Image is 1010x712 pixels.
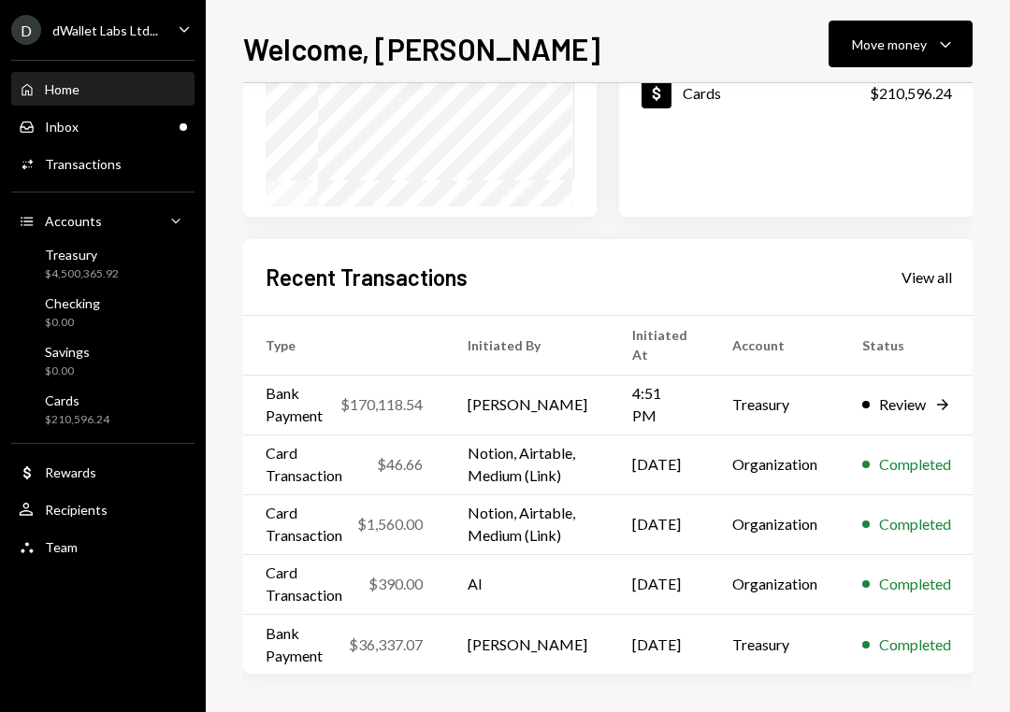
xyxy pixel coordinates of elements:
a: Accounts [11,204,195,237]
a: Recipients [11,492,195,526]
div: Treasury [45,247,119,263]
div: Move money [852,35,927,54]
div: Completed [879,453,951,476]
div: $210,596.24 [870,82,952,105]
th: Type [243,315,445,375]
div: $0.00 [45,363,90,379]
td: Treasury [710,375,840,434]
a: View all [902,266,952,287]
a: Transactions [11,147,195,180]
h1: Welcome, [PERSON_NAME] [243,30,600,67]
a: Home [11,72,195,106]
a: Savings$0.00 [11,338,195,383]
a: Checking$0.00 [11,290,195,335]
div: Checking [45,295,100,311]
div: $46.66 [377,453,423,476]
div: $4,500,365.92 [45,266,119,282]
div: Accounts [45,213,102,229]
div: Card Transaction [266,442,362,487]
div: Recipients [45,502,108,518]
div: dWallet Labs Ltd... [52,22,158,38]
div: Home [45,81,79,97]
div: Cards [683,84,721,102]
td: Organization [710,554,840,614]
td: [DATE] [610,434,710,494]
a: Cards$210,596.24 [11,387,195,432]
button: Move money [829,21,973,67]
div: Review [879,393,926,416]
td: [PERSON_NAME] [445,375,610,434]
div: $170,118.54 [340,393,423,416]
div: Card Transaction [266,562,353,606]
td: [PERSON_NAME] [445,614,610,674]
div: Completed [879,634,951,656]
div: $36,337.07 [349,634,423,656]
div: Cards [45,392,109,408]
div: Inbox [45,119,79,135]
a: Treasury$4,500,365.92 [11,241,195,286]
a: Rewards [11,455,195,489]
td: Organization [710,494,840,554]
td: [DATE] [610,554,710,614]
td: [DATE] [610,614,710,674]
div: View all [902,268,952,287]
div: $1,560.00 [357,513,423,535]
div: Bank Payment [266,622,334,667]
div: $210,596.24 [45,412,109,428]
a: Team [11,530,195,563]
a: Cards$210,596.24 [619,62,974,124]
td: Notion, Airtable, Medium (Link) [445,434,610,494]
td: Notion, Airtable, Medium (Link) [445,494,610,554]
td: AI [445,554,610,614]
a: Inbox [11,109,195,143]
div: Completed [879,513,951,535]
div: $390.00 [368,573,423,595]
td: [DATE] [610,494,710,554]
th: Status [840,315,974,375]
div: D [11,15,41,45]
div: $0.00 [45,315,100,331]
th: Initiated By [445,315,610,375]
div: Team [45,539,78,555]
div: Transactions [45,156,122,172]
th: Initiated At [610,315,710,375]
div: Card Transaction [266,502,342,547]
td: Organization [710,434,840,494]
td: 4:51 PM [610,375,710,434]
div: Savings [45,344,90,360]
th: Account [710,315,840,375]
td: Treasury [710,614,840,674]
div: Rewards [45,464,96,480]
h2: Recent Transactions [266,262,468,292]
div: Completed [879,573,951,595]
div: Bank Payment [266,382,325,427]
